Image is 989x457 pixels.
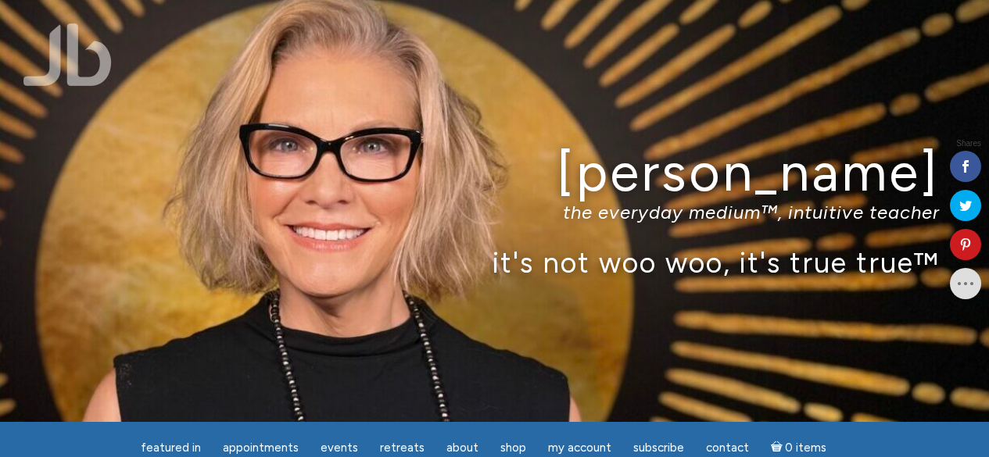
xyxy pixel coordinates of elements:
[50,245,940,279] p: it's not woo woo, it's true true™
[223,441,299,455] span: Appointments
[380,441,425,455] span: Retreats
[500,441,526,455] span: Shop
[956,140,981,148] span: Shares
[771,441,786,455] i: Cart
[548,441,611,455] span: My Account
[706,441,749,455] span: Contact
[23,23,112,86] img: Jamie Butler. The Everyday Medium
[50,201,940,223] p: the everyday medium™, intuitive teacher
[321,441,358,455] span: Events
[633,441,684,455] span: Subscribe
[50,143,940,202] h1: [PERSON_NAME]
[141,441,201,455] span: featured in
[785,442,826,454] span: 0 items
[446,441,478,455] span: About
